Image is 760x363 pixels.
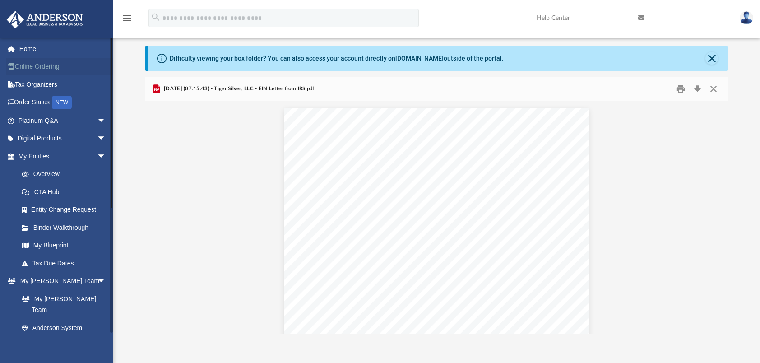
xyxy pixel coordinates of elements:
a: CTA Hub [13,183,120,201]
a: Online Ordering [6,58,120,76]
a: Digital Productsarrow_drop_down [6,130,120,148]
div: File preview [145,101,728,334]
img: Anderson Advisors Platinum Portal [4,11,86,28]
a: menu [122,17,133,23]
i: menu [122,13,133,23]
span: [DATE] (07:15:43) - Tiger Silver, LLC - EIN Letter from IRS.pdf [162,85,315,93]
a: Home [6,40,120,58]
span: arrow_drop_down [97,112,115,130]
a: [DOMAIN_NAME] [395,55,444,62]
div: Document Viewer [145,101,728,334]
a: My [PERSON_NAME] Team [13,290,111,319]
div: NEW [52,96,72,109]
a: Binder Walkthrough [13,219,120,237]
a: Tax Due Dates [13,254,120,272]
button: Close [705,82,722,96]
i: search [151,12,161,22]
img: User Pic [740,11,753,24]
a: My Entitiesarrow_drop_down [6,147,120,165]
a: Order StatusNEW [6,93,120,112]
div: Preview [145,77,728,334]
a: Platinum Q&Aarrow_drop_down [6,112,120,130]
span: arrow_drop_down [97,147,115,166]
a: My [PERSON_NAME] Teamarrow_drop_down [6,272,115,290]
a: My Blueprint [13,237,115,255]
a: Entity Change Request [13,201,120,219]
button: Download [689,82,705,96]
a: Overview [13,165,120,183]
span: arrow_drop_down [97,130,115,148]
a: Tax Organizers [6,75,120,93]
span: arrow_drop_down [97,272,115,291]
div: Difficulty viewing your box folder? You can also access your account directly on outside of the p... [170,54,504,63]
button: Print [672,82,690,96]
button: Close [705,52,718,65]
a: Anderson System [13,319,115,337]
